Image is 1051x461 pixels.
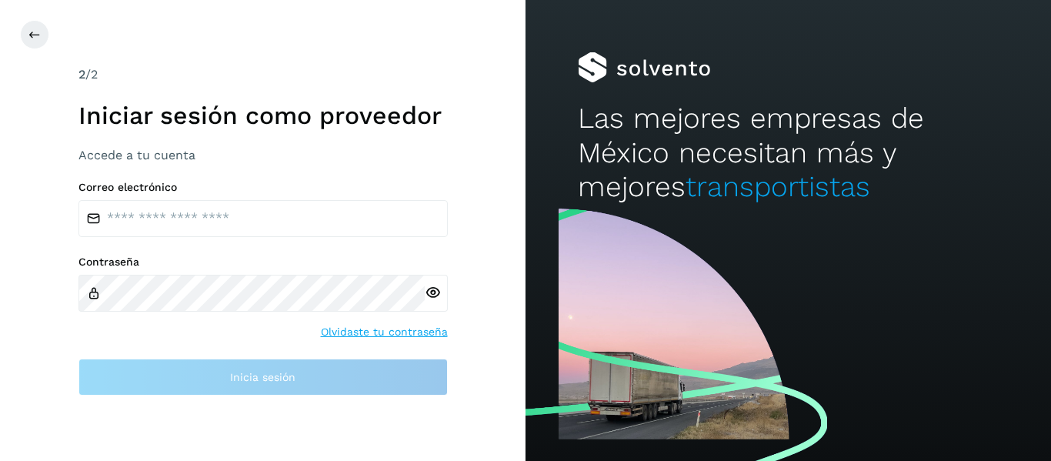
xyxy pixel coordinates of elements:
[78,65,448,84] div: /2
[230,372,295,382] span: Inicia sesión
[686,170,870,203] span: transportistas
[321,324,448,340] a: Olvidaste tu contraseña
[78,359,448,396] button: Inicia sesión
[78,101,448,130] h1: Iniciar sesión como proveedor
[78,67,85,82] span: 2
[578,102,998,204] h2: Las mejores empresas de México necesitan más y mejores
[78,181,448,194] label: Correo electrónico
[78,148,448,162] h3: Accede a tu cuenta
[78,256,448,269] label: Contraseña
